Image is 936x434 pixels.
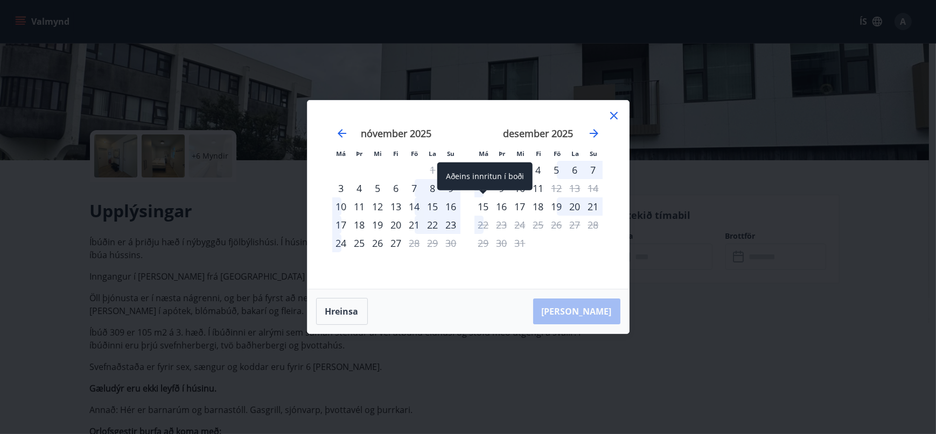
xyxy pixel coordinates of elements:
div: 27 [387,234,406,252]
div: Calendar [320,113,616,276]
div: Move backward to switch to the previous month. [336,127,348,140]
td: Not available. laugardagur, 27. desember 2025 [566,216,584,234]
div: 17 [511,197,529,216]
small: Mi [516,150,525,158]
div: 16 [493,197,511,216]
td: Not available. sunnudagur, 14. desember 2025 [584,179,603,197]
td: Choose fimmtudagur, 13. nóvember 2025 as your check-in date. It’s available. [387,197,406,216]
div: 18 [351,216,369,234]
div: 13 [387,197,406,216]
div: 26 [369,234,387,252]
td: Not available. þriðjudagur, 30. desember 2025 [493,234,511,252]
small: Má [479,150,489,158]
td: Not available. sunnudagur, 28. desember 2025 [584,216,603,234]
td: Choose mánudagur, 24. nóvember 2025 as your check-in date. It’s available. [332,234,351,252]
td: Choose miðvikudagur, 5. nóvember 2025 as your check-in date. It’s available. [369,179,387,197]
td: Not available. miðvikudagur, 31. desember 2025 [511,234,529,252]
td: Not available. sunnudagur, 30. nóvember 2025 [442,234,460,252]
small: Þr [357,150,363,158]
small: Fi [394,150,399,158]
div: 2 [493,161,511,179]
td: Choose þriðjudagur, 2. desember 2025 as your check-in date. It’s available. [493,161,511,179]
div: 7 [406,179,424,197]
td: Choose miðvikudagur, 17. desember 2025 as your check-in date. It’s available. [511,197,529,216]
td: Choose laugardagur, 20. desember 2025 as your check-in date. It’s available. [566,197,584,216]
td: Choose fimmtudagur, 6. nóvember 2025 as your check-in date. It’s available. [387,179,406,197]
td: Choose fimmtudagur, 27. nóvember 2025 as your check-in date. It’s available. [387,234,406,252]
button: Hreinsa [316,298,368,325]
td: Choose þriðjudagur, 16. desember 2025 as your check-in date. It’s available. [493,197,511,216]
small: Fö [554,150,561,158]
div: 11 [351,197,369,216]
div: 17 [332,216,351,234]
td: Choose laugardagur, 22. nóvember 2025 as your check-in date. It’s available. [424,216,442,234]
td: Not available. mánudagur, 29. desember 2025 [474,234,493,252]
small: Má [337,150,346,158]
div: 5 [548,161,566,179]
div: 7 [584,161,603,179]
td: Not available. föstudagur, 12. desember 2025 [548,179,566,197]
td: Choose þriðjudagur, 4. nóvember 2025 as your check-in date. It’s available. [351,179,369,197]
td: Not available. þriðjudagur, 23. desember 2025 [493,216,511,234]
td: Choose fimmtudagur, 4. desember 2025 as your check-in date. It’s available. [529,161,548,179]
small: Mi [374,150,382,158]
div: 16 [442,197,460,216]
td: Choose miðvikudagur, 26. nóvember 2025 as your check-in date. It’s available. [369,234,387,252]
div: Aðeins innritun í boði [332,179,351,197]
td: Choose fimmtudagur, 11. desember 2025 as your check-in date. It’s available. [529,179,548,197]
td: Choose mánudagur, 1. desember 2025 as your check-in date. It’s available. [474,161,493,179]
div: 6 [566,161,584,179]
td: Choose laugardagur, 15. nóvember 2025 as your check-in date. It’s available. [424,197,442,216]
div: 20 [566,197,584,216]
td: Choose föstudagur, 21. nóvember 2025 as your check-in date. It’s available. [406,216,424,234]
div: 12 [369,197,387,216]
div: Aðeins útritun í boði [548,179,566,197]
div: 19 [548,197,566,216]
strong: nóvember 2025 [361,127,431,140]
div: Aðeins innritun í boði [437,162,533,190]
td: Choose fimmtudagur, 20. nóvember 2025 as your check-in date. It’s available. [387,216,406,234]
div: 20 [387,216,406,234]
td: Choose mánudagur, 17. nóvember 2025 as your check-in date. It’s available. [332,216,351,234]
td: Choose miðvikudagur, 12. nóvember 2025 as your check-in date. It’s available. [369,197,387,216]
small: La [572,150,579,158]
td: Choose föstudagur, 5. desember 2025 as your check-in date. It’s available. [548,161,566,179]
td: Not available. fimmtudagur, 25. desember 2025 [529,216,548,234]
div: 24 [332,234,351,252]
div: 22 [424,216,442,234]
td: Choose laugardagur, 6. desember 2025 as your check-in date. It’s available. [566,161,584,179]
td: Choose sunnudagur, 16. nóvember 2025 as your check-in date. It’s available. [442,197,460,216]
td: Not available. laugardagur, 1. nóvember 2025 [424,161,442,179]
div: 5 [369,179,387,197]
td: Choose sunnudagur, 21. desember 2025 as your check-in date. It’s available. [584,197,603,216]
div: 4 [351,179,369,197]
small: Fö [411,150,418,158]
td: Choose sunnudagur, 7. desember 2025 as your check-in date. It’s available. [584,161,603,179]
td: Not available. mánudagur, 22. desember 2025 [474,216,493,234]
td: Not available. laugardagur, 13. desember 2025 [566,179,584,197]
div: 18 [529,197,548,216]
div: Move forward to switch to the next month. [588,127,600,140]
div: 3 [511,161,529,179]
div: 21 [584,197,603,216]
td: Choose föstudagur, 14. nóvember 2025 as your check-in date. It’s available. [406,197,424,216]
div: 11 [529,179,548,197]
div: Aðeins útritun í boði [406,234,424,252]
td: Choose þriðjudagur, 11. nóvember 2025 as your check-in date. It’s available. [351,197,369,216]
td: Choose mánudagur, 3. nóvember 2025 as your check-in date. It’s available. [332,179,351,197]
td: Not available. föstudagur, 26. desember 2025 [548,216,566,234]
div: 14 [406,197,424,216]
div: 23 [442,216,460,234]
div: 21 [406,216,424,234]
div: 8 [424,179,442,197]
small: La [429,150,437,158]
strong: desember 2025 [504,127,574,140]
div: Aðeins innritun í boði [474,161,493,179]
div: 10 [332,197,351,216]
div: Aðeins innritun í boði [474,197,493,216]
div: 25 [351,234,369,252]
td: Not available. sunnudagur, 2. nóvember 2025 [442,161,460,179]
small: Fi [536,150,542,158]
div: 4 [529,161,548,179]
td: Choose laugardagur, 8. nóvember 2025 as your check-in date. It’s available. [424,179,442,197]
